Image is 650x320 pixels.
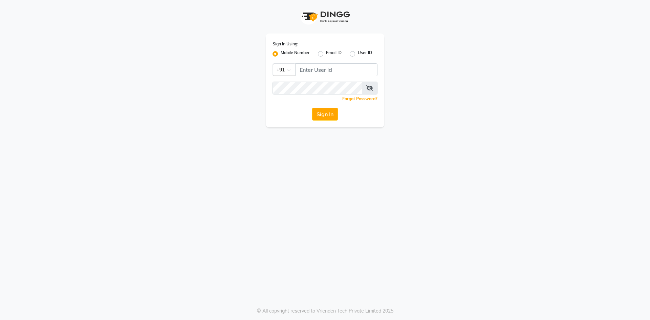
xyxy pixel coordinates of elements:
a: Forgot Password? [342,96,377,101]
label: Email ID [326,50,342,58]
button: Sign In [312,108,338,121]
label: Mobile Number [281,50,310,58]
label: Sign In Using: [273,41,298,47]
input: Username [273,82,362,94]
label: User ID [358,50,372,58]
input: Username [295,63,377,76]
img: logo1.svg [298,7,352,27]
